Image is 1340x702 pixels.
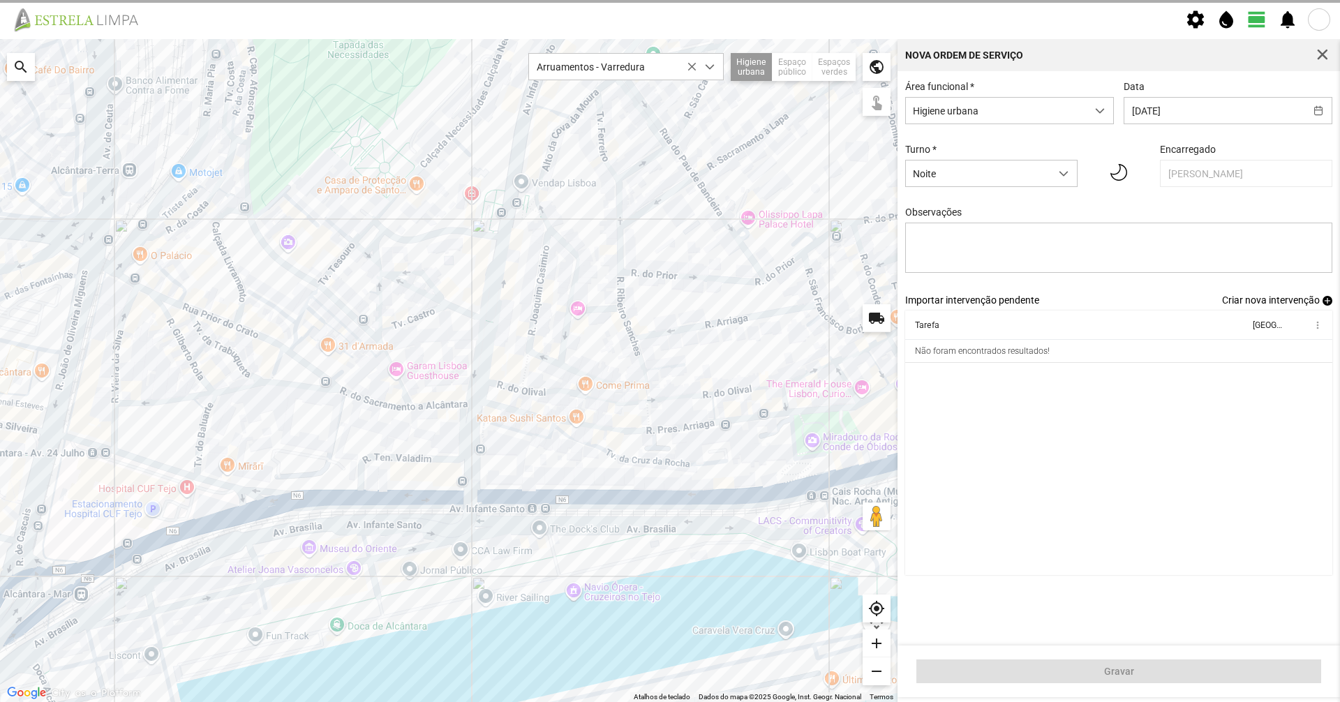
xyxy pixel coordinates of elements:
button: Atalhos de teclado [634,692,690,702]
div: Tarefa [915,320,939,330]
div: local_shipping [863,304,891,332]
div: dropdown trigger [1087,98,1114,124]
span: add [1323,296,1332,306]
div: my_location [863,595,891,622]
div: Higiene urbana [731,53,773,81]
span: notifications [1277,9,1298,30]
div: [GEOGRAPHIC_DATA] [1252,320,1281,330]
div: Nova Ordem de Serviço [905,50,1023,60]
img: file [10,7,154,32]
div: dropdown trigger [1050,160,1077,186]
img: Google [3,684,50,702]
div: Espaços verdes [812,53,856,81]
div: Espaço público [773,53,812,81]
div: touch_app [863,88,891,116]
label: Data [1124,81,1145,92]
label: Área funcional * [905,81,974,92]
div: search [7,53,35,81]
div: remove [863,657,891,685]
a: Abrir esta área no Google Maps (abre uma nova janela) [3,684,50,702]
span: Arruamentos - Varredura [529,54,697,80]
label: Turno * [905,144,937,155]
span: Importar intervenção pendente [905,294,1039,306]
div: dropdown trigger [697,54,724,80]
span: Gravar [924,666,1314,677]
span: Dados do mapa ©2025 Google, Inst. Geogr. Nacional [699,693,861,701]
div: Não foram encontrados resultados! [915,346,1050,356]
label: Encarregado [1160,144,1216,155]
span: Higiene urbana [906,98,1087,124]
span: settings [1185,9,1206,30]
span: more_vert [1311,320,1323,331]
button: Gravar [916,659,1321,683]
span: Criar nova intervenção [1222,294,1320,306]
div: public [863,53,891,81]
img: 01n.svg [1110,158,1127,187]
span: water_drop [1216,9,1237,30]
label: Observações [905,207,962,218]
a: Termos (abre num novo separador) [870,693,893,701]
span: view_day [1246,9,1267,30]
span: Noite [906,160,1050,186]
div: add [863,629,891,657]
button: Arraste o Pegman para o mapa para abrir o Street View [863,502,891,530]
